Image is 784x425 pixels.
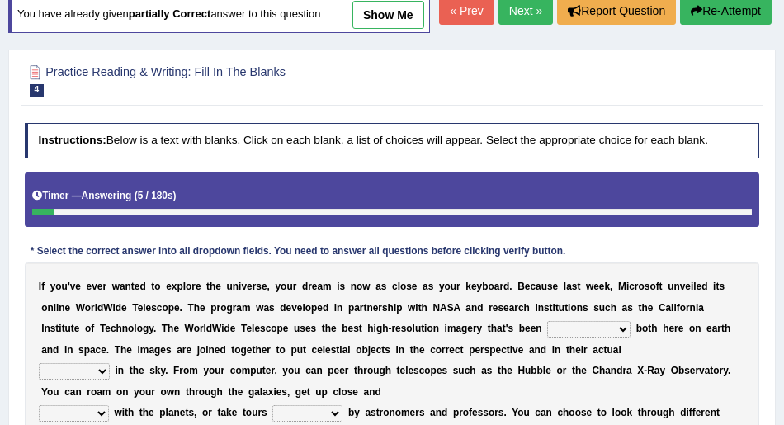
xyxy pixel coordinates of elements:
[465,281,471,292] b: k
[131,281,135,292] b: t
[293,281,297,292] b: r
[423,281,428,292] b: a
[499,281,503,292] b: r
[396,302,402,314] b: p
[649,281,655,292] b: o
[351,281,357,292] b: n
[210,302,216,314] b: p
[212,323,221,334] b: W
[173,190,177,201] b: )
[97,302,103,314] b: d
[376,323,382,334] b: g
[665,302,671,314] b: a
[97,281,103,292] b: e
[256,281,262,292] b: s
[217,302,221,314] b: r
[220,302,226,314] b: o
[300,323,305,334] b: s
[673,302,676,314] b: i
[206,281,210,292] b: t
[656,281,659,292] b: f
[348,302,354,314] b: p
[103,302,112,314] b: W
[374,323,376,334] b: i
[25,123,760,158] h4: Below is a text with blanks. Click on each blank, a list of choices will appear. Select the appro...
[541,281,547,292] b: u
[100,323,105,334] b: T
[577,281,580,292] b: t
[535,302,537,314] b: i
[180,302,182,314] b: .
[191,281,196,292] b: r
[698,302,704,314] b: a
[418,302,422,314] b: t
[645,281,650,292] b: s
[25,244,572,259] div: * Select the correct answer into all dropdown fields. You need to answer all questions before cli...
[388,323,391,334] b: -
[599,281,605,292] b: e
[305,302,311,314] b: o
[262,281,267,292] b: e
[122,323,128,334] b: n
[564,281,566,292] b: l
[221,323,224,334] b: i
[186,281,191,292] b: o
[233,302,237,314] b: r
[177,281,182,292] b: p
[611,302,616,314] b: h
[275,281,281,292] b: y
[605,302,611,314] b: c
[30,84,45,97] span: 4
[412,281,418,292] b: e
[456,281,460,292] b: r
[143,323,149,334] b: g
[638,281,644,292] b: o
[68,281,70,292] b: '
[75,281,81,292] b: e
[677,302,680,314] b: f
[91,323,94,334] b: f
[451,281,456,292] b: u
[252,323,254,334] b: l
[134,323,136,334] b: l
[382,302,388,314] b: s
[267,281,270,292] b: ,
[200,323,204,334] b: r
[366,302,372,314] b: n
[224,323,230,334] b: d
[227,281,233,292] b: u
[65,323,71,334] b: u
[381,281,387,292] b: s
[162,302,168,314] b: o
[41,323,44,334] b: I
[139,281,145,292] b: d
[263,302,269,314] b: a
[281,281,286,292] b: o
[673,281,679,292] b: n
[215,281,221,292] b: e
[493,302,498,314] b: e
[544,302,550,314] b: s
[428,281,434,292] b: s
[696,302,698,314] b: i
[323,281,332,292] b: m
[55,323,59,334] b: t
[194,302,200,314] b: h
[348,323,354,334] b: e
[308,281,312,292] b: r
[367,323,373,334] b: h
[210,281,215,292] b: h
[509,302,515,314] b: a
[398,281,400,292] b: l
[334,302,337,314] b: i
[38,134,106,146] b: Instructions:
[378,302,382,314] b: r
[401,323,407,334] b: s
[494,281,500,292] b: a
[91,302,95,314] b: r
[686,302,690,314] b: r
[286,281,292,292] b: u
[322,323,325,334] b: t
[112,302,115,314] b: i
[44,323,50,334] b: n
